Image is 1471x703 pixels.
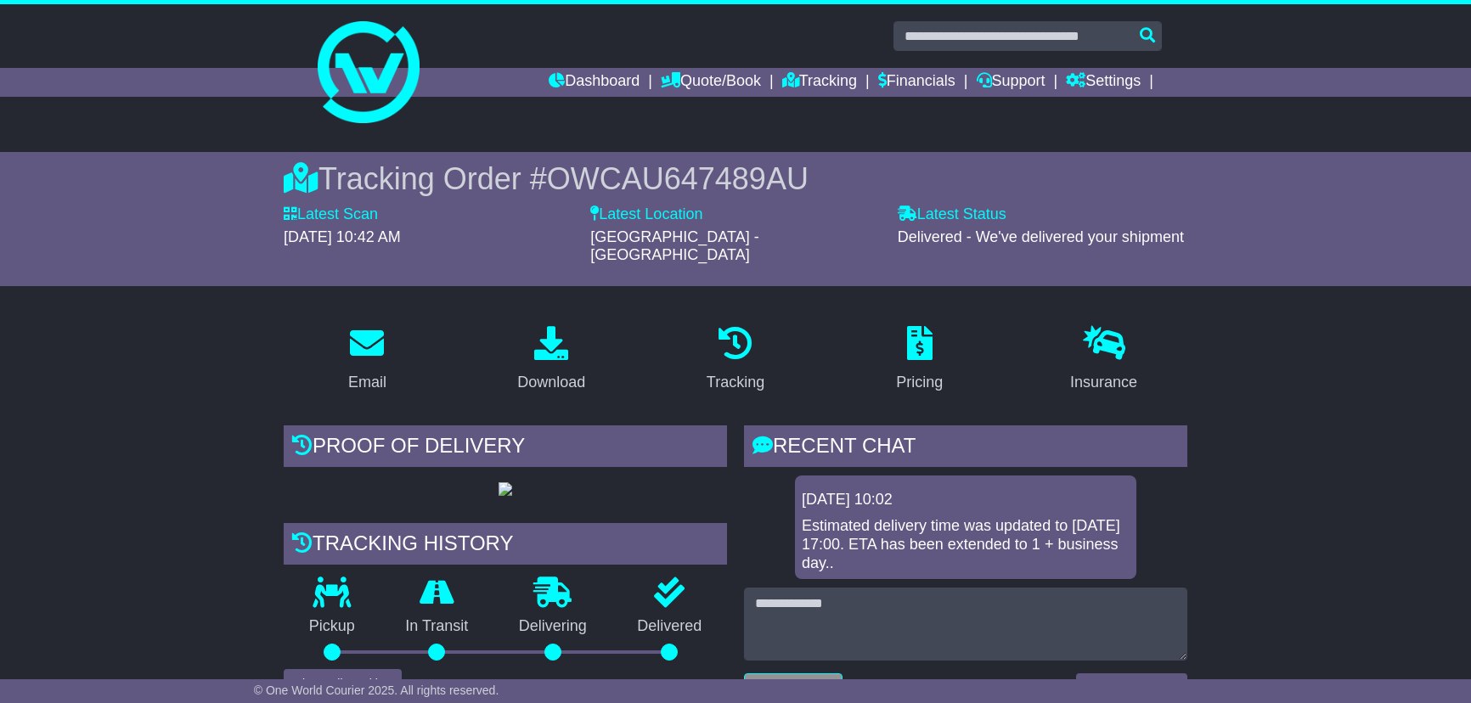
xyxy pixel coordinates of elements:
[254,683,499,697] span: © One World Courier 2025. All rights reserved.
[590,228,758,264] span: [GEOGRAPHIC_DATA] - [GEOGRAPHIC_DATA]
[337,320,397,400] a: Email
[898,205,1006,224] label: Latest Status
[506,320,596,400] a: Download
[517,371,585,394] div: Download
[284,523,727,569] div: Tracking history
[348,371,386,394] div: Email
[549,68,640,97] a: Dashboard
[802,517,1130,572] div: Estimated delivery time was updated to [DATE] 17:00. ETA has been extended to 1 + business day..
[493,617,612,636] p: Delivering
[499,482,512,496] img: GetPodImage
[1059,320,1148,400] a: Insurance
[977,68,1045,97] a: Support
[782,68,857,97] a: Tracking
[661,68,761,97] a: Quote/Book
[284,160,1187,197] div: Tracking Order #
[898,228,1184,245] span: Delivered - We've delivered your shipment
[284,425,727,471] div: Proof of Delivery
[802,491,1130,509] div: [DATE] 10:02
[612,617,728,636] p: Delivered
[284,228,401,245] span: [DATE] 10:42 AM
[1076,673,1187,703] button: Send a Message
[707,371,764,394] div: Tracking
[696,320,775,400] a: Tracking
[1066,68,1141,97] a: Settings
[744,425,1187,471] div: RECENT CHAT
[896,371,943,394] div: Pricing
[590,205,702,224] label: Latest Location
[878,68,955,97] a: Financials
[380,617,494,636] p: In Transit
[284,617,380,636] p: Pickup
[1070,371,1137,394] div: Insurance
[547,161,809,196] span: OWCAU647489AU
[284,669,402,699] button: View Full Tracking
[885,320,954,400] a: Pricing
[284,205,378,224] label: Latest Scan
